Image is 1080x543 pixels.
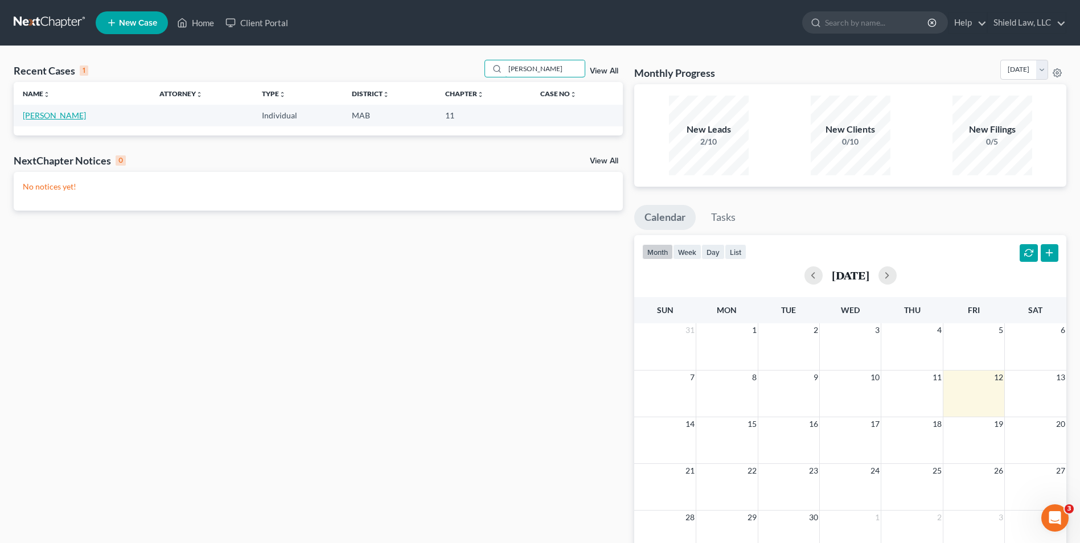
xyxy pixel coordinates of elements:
[746,511,758,524] span: 29
[874,511,881,524] span: 1
[80,65,88,76] div: 1
[383,91,389,98] i: unfold_more
[14,64,88,77] div: Recent Cases
[343,105,436,126] td: MAB
[445,89,484,98] a: Chapterunfold_more
[808,511,819,524] span: 30
[1060,323,1066,337] span: 6
[832,269,869,281] h2: [DATE]
[874,323,881,337] span: 3
[997,323,1004,337] span: 5
[936,323,943,337] span: 4
[869,464,881,478] span: 24
[936,511,943,524] span: 2
[684,417,696,431] span: 14
[952,123,1032,136] div: New Filings
[684,464,696,478] span: 21
[931,417,943,431] span: 18
[23,110,86,120] a: [PERSON_NAME]
[673,244,701,260] button: week
[725,244,746,260] button: list
[751,323,758,337] span: 1
[931,464,943,478] span: 25
[869,417,881,431] span: 17
[1055,417,1066,431] span: 20
[590,157,618,165] a: View All
[505,60,585,77] input: Search by name...
[717,305,737,315] span: Mon
[220,13,294,33] a: Client Portal
[352,89,389,98] a: Districtunfold_more
[993,371,1004,384] span: 12
[968,305,980,315] span: Fri
[1055,464,1066,478] span: 27
[684,323,696,337] span: 31
[808,417,819,431] span: 16
[119,19,157,27] span: New Case
[1028,305,1042,315] span: Sat
[279,91,286,98] i: unfold_more
[904,305,921,315] span: Thu
[14,154,126,167] div: NextChapter Notices
[642,244,673,260] button: month
[988,13,1066,33] a: Shield Law, LLC
[701,244,725,260] button: day
[689,371,696,384] span: 7
[657,305,674,315] span: Sun
[746,464,758,478] span: 22
[23,89,50,98] a: Nameunfold_more
[1041,504,1069,532] iframe: Intercom live chat
[931,371,943,384] span: 11
[540,89,577,98] a: Case Nounfold_more
[701,205,746,230] a: Tasks
[993,464,1004,478] span: 26
[570,91,577,98] i: unfold_more
[869,371,881,384] span: 10
[841,305,860,315] span: Wed
[23,181,614,192] p: No notices yet!
[171,13,220,33] a: Home
[811,123,890,136] div: New Clients
[1055,371,1066,384] span: 13
[669,123,749,136] div: New Leads
[262,89,286,98] a: Typeunfold_more
[811,136,890,147] div: 0/10
[812,323,819,337] span: 2
[477,91,484,98] i: unfold_more
[43,91,50,98] i: unfold_more
[812,371,819,384] span: 9
[116,155,126,166] div: 0
[669,136,749,147] div: 2/10
[781,305,796,315] span: Tue
[436,105,531,126] td: 11
[808,464,819,478] span: 23
[751,371,758,384] span: 8
[746,417,758,431] span: 15
[825,12,929,33] input: Search by name...
[684,511,696,524] span: 28
[1065,504,1074,513] span: 3
[948,13,987,33] a: Help
[634,205,696,230] a: Calendar
[159,89,203,98] a: Attorneyunfold_more
[196,91,203,98] i: unfold_more
[253,105,342,126] td: Individual
[993,417,1004,431] span: 19
[634,66,715,80] h3: Monthly Progress
[997,511,1004,524] span: 3
[590,67,618,75] a: View All
[952,136,1032,147] div: 0/5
